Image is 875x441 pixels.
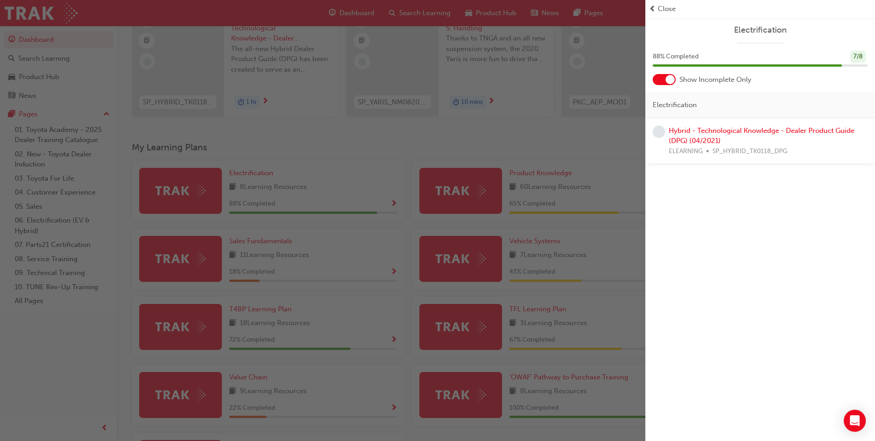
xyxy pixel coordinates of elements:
span: Close [658,4,676,14]
span: learningRecordVerb_NONE-icon [653,126,665,138]
span: ELEARNING [669,146,703,157]
a: Electrification [653,25,868,35]
button: prev-iconClose [649,4,871,14]
span: prev-icon [649,4,656,14]
a: Hybrid - Technological Knowledge - Dealer Product Guide (DPG) (04/2021) [669,126,854,145]
span: SP_HYBRID_TK0118_DPG [712,146,787,157]
span: Show Incomplete Only [679,74,751,85]
span: Electrification [653,100,697,110]
span: 88 % Completed [653,52,699,62]
div: Open Intercom Messenger [844,410,866,432]
div: 7 / 8 [850,51,866,63]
